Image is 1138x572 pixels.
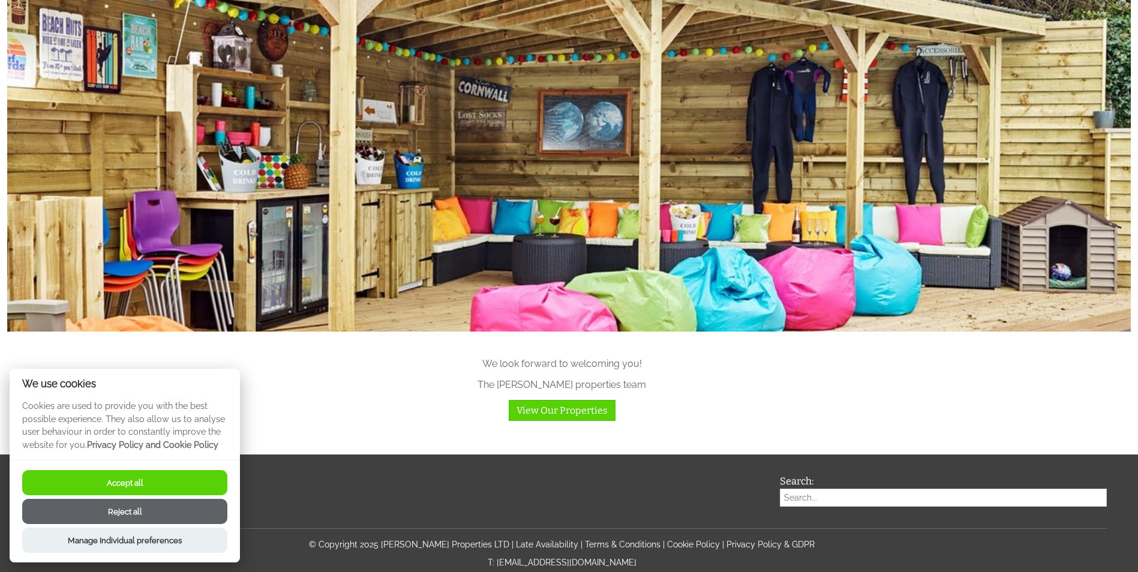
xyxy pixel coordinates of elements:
span: | [722,540,724,549]
a: Late Availability [516,540,578,549]
span: | [581,540,582,549]
a: Privacy Policy & GDPR [726,540,815,549]
h2: We use cookies [10,378,240,390]
a: Cookie Policy [667,540,720,549]
p: Cookies are used to provide you with the best possible experience. They also allow us to analyse ... [10,399,240,460]
a: Privacy Policy and Cookie Policy [87,439,218,450]
h3: Connect with us: [17,480,758,492]
a: T: [EMAIL_ADDRESS][DOMAIN_NAME] [488,558,636,567]
span: | [663,540,665,549]
a: © Copyright 2025 [PERSON_NAME] Properties LTD [309,540,509,549]
p: The [PERSON_NAME] properties team [251,379,873,390]
button: Manage Individual preferences [22,528,227,553]
a: View Our Properties [509,400,615,421]
button: Reject all [22,499,227,524]
a: Terms & Conditions [585,540,660,549]
h3: Search: [780,475,1107,487]
p: We look forward to welcoming you! [251,358,873,369]
span: | [512,540,514,549]
button: Accept all [22,470,227,495]
input: Search... [780,489,1107,507]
